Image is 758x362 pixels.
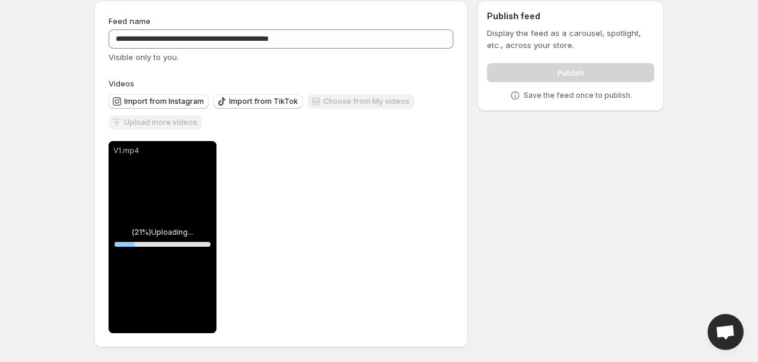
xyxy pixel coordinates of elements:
[109,94,209,109] button: Import from Instagram
[213,94,303,109] button: Import from TikTok
[109,52,179,62] span: Visible only to you.
[109,16,151,26] span: Feed name
[124,97,204,106] span: Import from Instagram
[229,97,298,106] span: Import from TikTok
[708,314,744,350] div: Open chat
[487,27,654,51] p: Display the feed as a carousel, spotlight, etc., across your store.
[113,146,212,155] p: V1.mp4
[524,91,632,100] p: Save the feed once to publish.
[487,10,654,22] h2: Publish feed
[109,79,134,88] span: Videos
